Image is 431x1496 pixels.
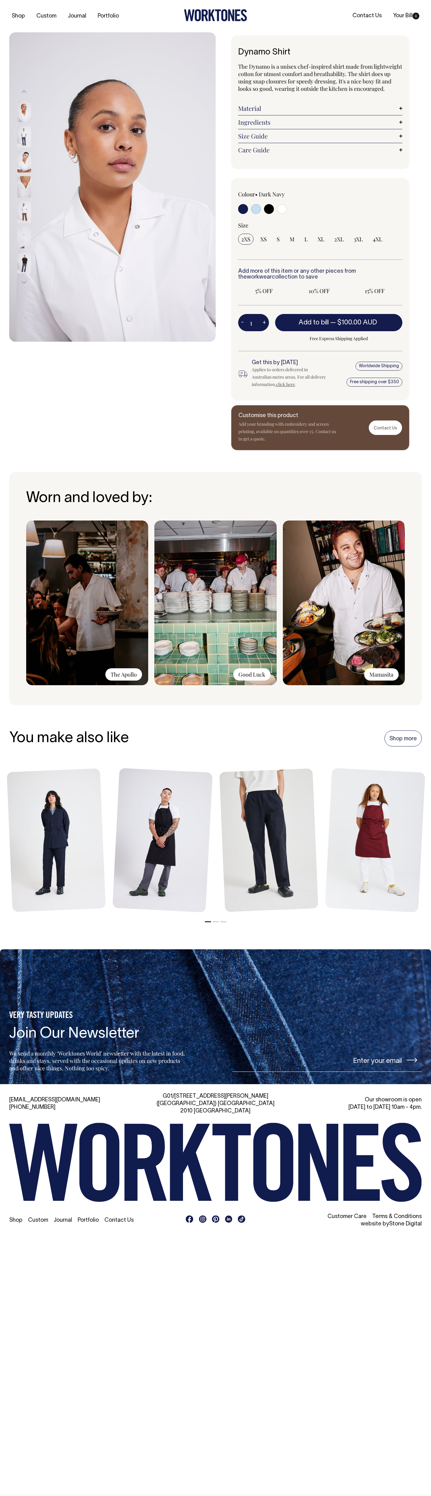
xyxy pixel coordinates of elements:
span: The Dynamo is a unisex chef-inspired shirt made from lightweight cotton for utmost comfort and br... [238,63,402,92]
img: off-white [17,100,31,122]
a: Material [238,105,403,112]
span: — [330,320,379,326]
span: XL [318,235,324,243]
h4: Join Our Newsletter [9,1026,187,1042]
span: S [277,235,280,243]
input: 4XL [370,234,385,245]
button: Next [19,275,29,289]
div: G01/[STREET_ADDRESS][PERSON_NAME] ([GEOGRAPHIC_DATA]) [GEOGRAPHIC_DATA] 2010 [GEOGRAPHIC_DATA] [150,1093,281,1115]
a: Care Guide [238,146,403,154]
input: 10% OFF [293,285,345,296]
a: Custom [28,1218,48,1223]
input: 3XL [351,234,366,245]
div: Our showroom is open [DATE] to [DATE] 10am - 4pm. [291,1096,422,1111]
p: Add your branding with embroidery and screen printing, available on quantities over 25. Contact u... [238,420,337,443]
button: + [259,316,269,329]
p: We send a monthly ‘Worktones World’ newsletter with the latest in food, drinks and stays, served ... [9,1050,187,1072]
img: burgundy [325,768,425,912]
a: Journal [54,1218,72,1223]
img: off-white [17,151,31,172]
a: Contact Us [369,420,402,435]
span: 2XL [334,235,344,243]
span: 10% OFF [296,287,342,295]
span: 2XS [241,235,250,243]
img: dark-navy [219,768,319,912]
div: Colour [238,191,304,198]
img: Mamasita.jpg [283,521,405,685]
span: 5% OFF [241,287,287,295]
h3: Worn and loved by: [26,490,405,507]
button: Add to bill —$100.00 AUD [275,314,403,331]
img: off-white [17,176,31,198]
input: L [301,234,311,245]
div: Size [238,222,403,229]
a: Ingredients [238,119,403,126]
span: $100.00 AUD [337,320,377,326]
a: Portfolio [78,1218,99,1223]
a: Contact Us [104,1218,134,1223]
h6: Add more of this item or any other pieces from the collection to save [238,268,403,281]
input: XL [315,234,327,245]
div: Mamasita [364,668,399,681]
span: 3XL [354,235,363,243]
span: M [290,235,295,243]
button: 2 of 3 [213,921,219,922]
img: off-white [17,227,31,248]
a: Contact Us [350,11,384,21]
img: off-white [17,201,31,223]
h6: Customise this product [238,413,337,419]
span: 15% OFF [352,287,397,295]
img: Goodluck007A9461.jpg [154,521,276,685]
button: 1 of 3 [205,921,211,922]
a: [EMAIL_ADDRESS][DOMAIN_NAME] [9,1097,100,1103]
a: Stone Digital [389,1221,422,1227]
a: Your Bill0 [391,11,422,21]
input: 15% OFF [349,285,401,296]
input: 5% OFF [238,285,290,296]
button: - [238,316,247,329]
img: black [17,252,31,273]
span: Add to bill [299,320,329,326]
a: click here [276,381,295,387]
span: • [255,191,258,198]
input: M [287,234,298,245]
a: Custom [34,11,59,21]
a: Portfolio [95,11,121,21]
input: XS [257,234,270,245]
input: S [274,234,283,245]
a: Shop [9,11,27,21]
a: Shop [9,1218,22,1223]
span: XS [260,235,267,243]
div: The Apollo [105,668,142,681]
span: L [304,235,308,243]
span: Free Express Shipping Applied [275,335,403,342]
input: Enter your email [232,1049,422,1072]
h3: You make also like [9,730,129,747]
h6: Get this by [DATE] [252,360,327,366]
a: Shop more [384,730,422,746]
a: Journal [65,11,89,21]
a: [PHONE_NUMBER] [9,1105,55,1110]
span: 4XL [373,235,382,243]
a: Size Guide [238,132,403,140]
div: Good Luck [233,668,270,681]
img: off-white [17,126,31,147]
button: 3 of 3 [220,921,226,922]
a: Customer Care [327,1214,367,1219]
label: Dark Navy [259,191,285,198]
span: 0 [413,13,419,19]
input: 2XS [238,234,254,245]
img: black [112,768,213,912]
button: Previous [19,85,29,99]
img: AB5I8998_NikkiTo.jpg [26,521,148,685]
img: off-white [9,32,216,342]
li: website by [291,1221,422,1228]
h5: VERY TASTY UPDATES [9,1011,187,1021]
input: 2XL [331,234,347,245]
a: Terms & Conditions [372,1214,422,1219]
div: Applies to orders delivered in Australian metro areas. For all delivery information, . [252,366,327,388]
a: workwear [247,275,272,280]
h1: Dynamo Shirt [238,48,403,57]
img: dark-navy [7,768,106,912]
